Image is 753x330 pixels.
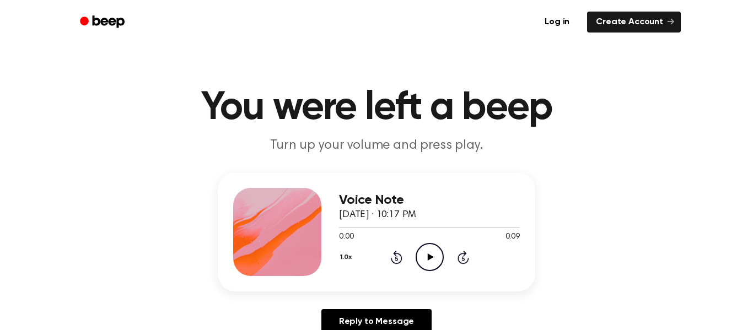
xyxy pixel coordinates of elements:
h3: Voice Note [339,193,520,208]
h1: You were left a beep [94,88,659,128]
a: Log in [534,9,580,35]
span: 0:09 [505,231,520,243]
a: Create Account [587,12,681,33]
a: Beep [72,12,135,33]
span: 0:00 [339,231,353,243]
p: Turn up your volume and press play. [165,137,588,155]
span: [DATE] · 10:17 PM [339,210,416,220]
button: 1.0x [339,248,356,267]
